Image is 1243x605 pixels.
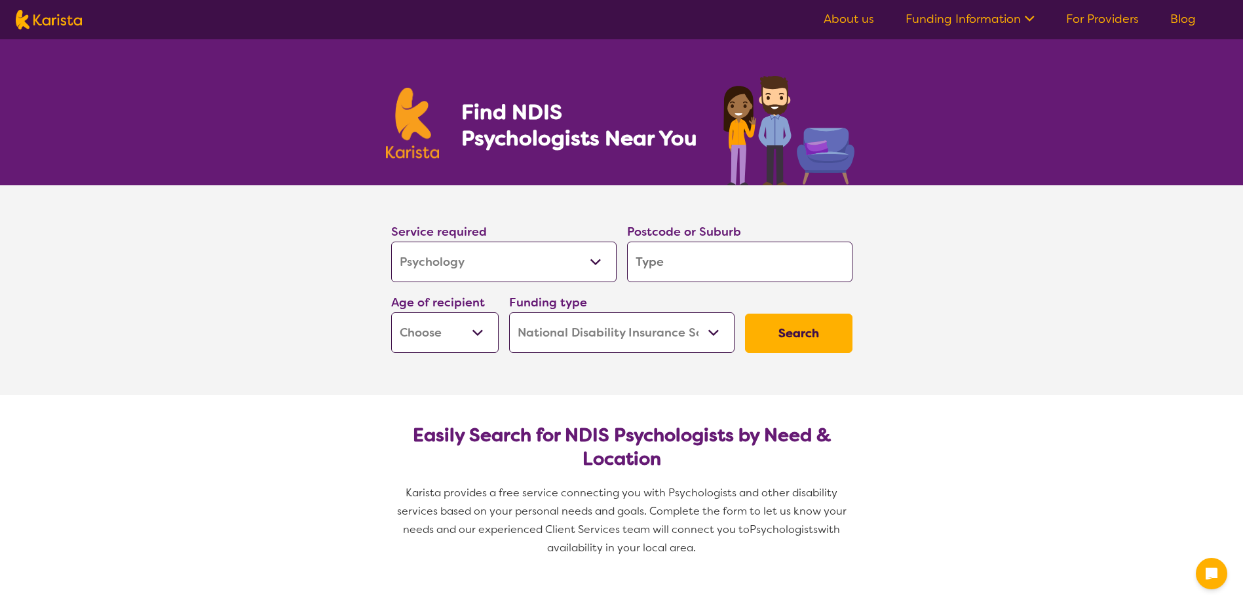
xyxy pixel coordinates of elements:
[16,10,82,29] img: Karista logo
[402,424,842,471] h2: Easily Search for NDIS Psychologists by Need & Location
[627,242,852,282] input: Type
[627,224,741,240] label: Postcode or Suburb
[397,486,849,536] span: Karista provides a free service connecting you with Psychologists and other disability services b...
[391,224,487,240] label: Service required
[509,295,587,310] label: Funding type
[906,11,1035,27] a: Funding Information
[719,71,858,185] img: psychology
[1066,11,1139,27] a: For Providers
[750,522,818,536] span: Psychologists
[745,314,852,353] button: Search
[386,88,440,158] img: Karista logo
[1170,11,1196,27] a: Blog
[824,11,874,27] a: About us
[391,295,485,310] label: Age of recipient
[461,99,704,151] h1: Find NDIS Psychologists Near You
